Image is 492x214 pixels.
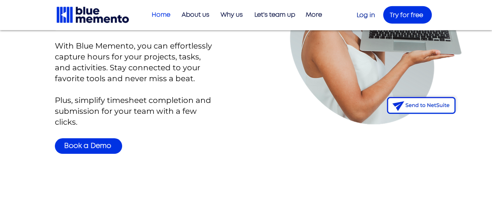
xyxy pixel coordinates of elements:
[213,9,247,21] a: Why us
[247,9,299,21] a: Let's team up
[55,41,212,61] span: With Blue Memento, you can effortlessly capture hour
[56,6,130,24] img: Blue Memento black logo
[357,12,375,18] a: Log in
[145,9,326,21] nav: Site
[383,6,432,24] a: Try for free
[55,96,211,127] span: Plus, simplify timesheet completion and submission for your team with a few clicks.
[302,9,326,21] p: More
[64,143,111,150] span: Book a Demo
[174,9,213,21] a: About us
[145,9,174,21] a: Home
[217,9,247,21] p: Why us
[55,138,122,154] a: Book a Demo
[178,9,213,21] p: About us
[250,9,299,21] p: Let's team up
[390,12,423,18] span: Try for free
[55,52,201,83] span: s for your projects, tasks, and activities. Stay connected to your favorite tools and never miss ...
[148,9,174,21] p: Home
